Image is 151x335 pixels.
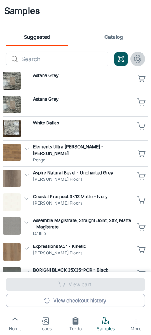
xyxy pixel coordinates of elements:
span: Home [4,325,26,332]
span: Samples [95,325,116,332]
p: Pergo [33,157,133,163]
p: BORIGNI BLACK 35X35-POR - Black [33,267,133,273]
p: [PERSON_NAME] Floors [33,200,133,206]
input: Search [21,52,108,66]
button: settings [130,52,145,66]
img: Expressions 9.5" - Kinetic [3,243,21,261]
img: White Dallas [3,120,21,137]
img: Elements Ultra Prestano - Cocoa Mocha Hickory [3,144,21,161]
img: Assemble Magistrate, Straight Joint, 2X2, Matte - Magistrate [3,217,21,235]
p: [PERSON_NAME] Floors [33,250,133,256]
a: To-do [60,313,91,335]
img: Astana Grey [3,72,21,90]
a: Leads [30,313,60,335]
p: Daltile [33,230,133,237]
p: Elements Ultra [PERSON_NAME] - [PERSON_NAME] [33,144,133,157]
p: Aspire Natural Bevel - Uncharted Grey [33,170,133,176]
img: BORIGNI BLACK 35X35-POR - Black [3,267,21,284]
p: White Dallas [33,120,133,126]
img: Aspire Natural Bevel - Uncharted Grey [3,170,21,187]
p: Astana Grey [33,72,133,79]
span: Leads [34,325,56,332]
a: Samples [91,313,121,335]
p: Expressions 9.5" - Kinetic [33,243,133,250]
button: More [121,313,151,335]
p: Astana Grey [33,96,133,103]
p: Coastal Prospect 3x12 Matte - Ivory [33,193,133,200]
a: Suggested [6,28,68,46]
h1: Samples [4,4,40,18]
span: More [125,326,147,331]
p: Assemble Magistrate, Straight Joint, 2X2, Matte - Magistrate [33,217,133,230]
span: To-do [65,325,86,332]
img: Coastal Prospect 3x12 Matte - Ivory [3,193,21,211]
button: Open QR code scanner [114,52,128,66]
a: Catalog [83,28,145,46]
img: Astana Grey [3,96,21,113]
p: [PERSON_NAME] Floors [33,176,133,183]
a: View checkout history [6,294,145,307]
